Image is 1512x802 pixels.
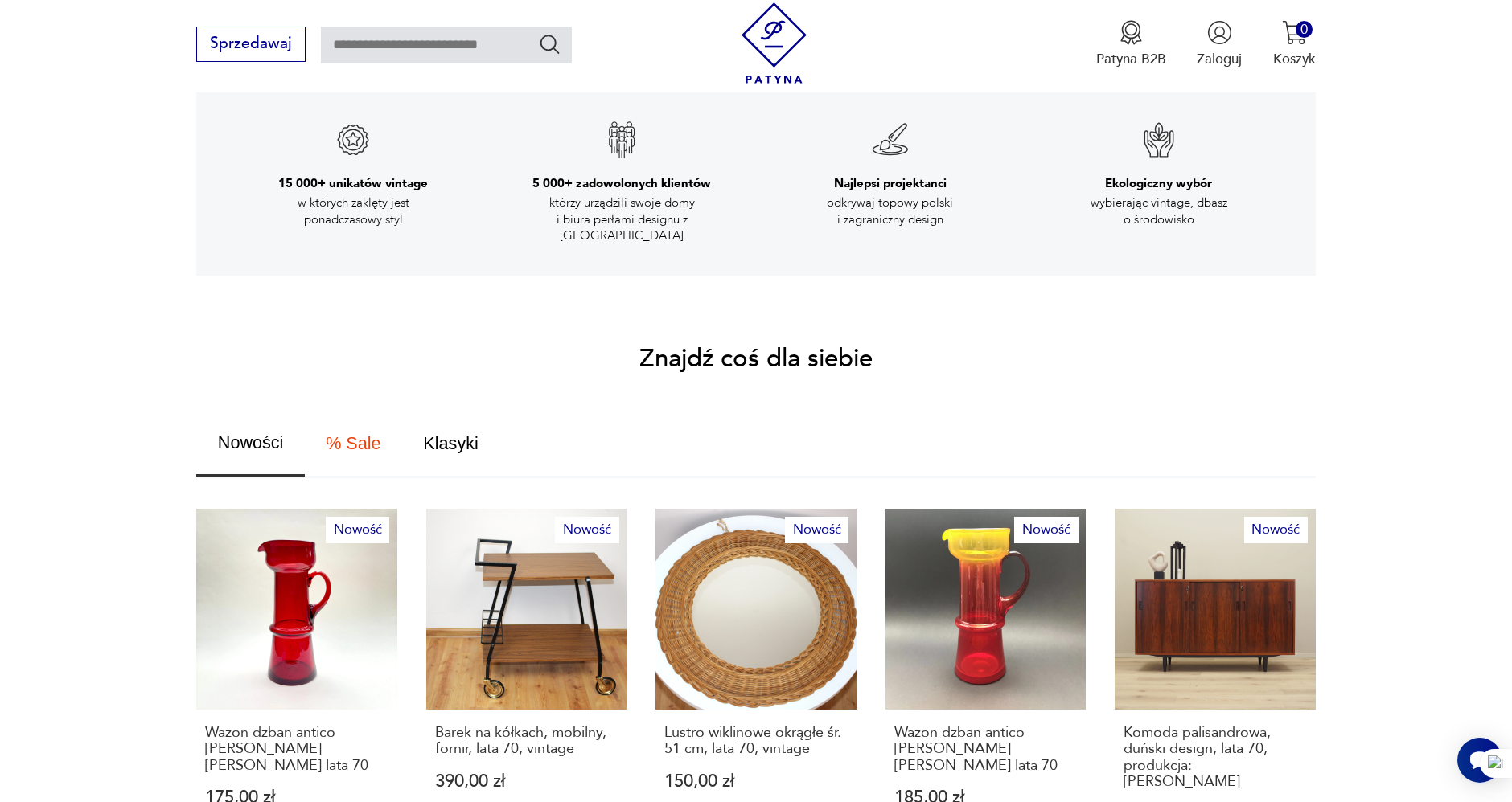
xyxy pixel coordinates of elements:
[435,773,618,790] p: 390,00 zł
[1273,50,1316,68] p: Koszyk
[205,725,388,774] p: Wazon dzban antico [PERSON_NAME] [PERSON_NAME] lata 70
[802,194,979,227] p: odkrywaj topowy polski i zagraniczny design
[196,39,305,51] a: Sprzedawaj
[1197,20,1242,68] button: Zaloguj
[278,175,428,191] h3: 15 000+ unikatów vintage
[1457,738,1502,783] iframe: Smartsupp widget button
[834,175,947,191] h3: Najlepsi projektanci
[664,773,848,790] p: 150,00 zł
[1105,175,1212,191] h3: Ekologiczny wybór
[1207,20,1232,45] img: Ikonka użytkownika
[218,434,284,452] span: Nowości
[265,194,442,227] p: w których zaklęty jest ponadczasowy styl
[1296,21,1313,38] div: 0
[1140,121,1178,159] img: Znak gwarancji jakości
[435,725,618,758] p: Barek na kółkach, mobilny, fornir, lata 70, vintage
[538,32,561,55] button: Szukaj
[1096,20,1166,68] button: Patyna B2B
[1282,20,1307,45] img: Ikona koszyka
[1070,194,1247,227] p: wybierając vintage, dbasz o środowisko
[733,2,815,84] img: Patyna - sklep z meblami i dekoracjami vintage
[532,175,711,191] h3: 5 000+ zadowolonych klientów
[664,725,848,758] p: Lustro wiklinowe okrągłe śr. 51 cm, lata 70, vintage
[1124,725,1307,791] p: Komoda palisandrowa, duński design, lata 70, produkcja: [PERSON_NAME]
[423,435,478,452] span: Klasyki
[1119,20,1144,45] img: Ikona medalu
[326,435,380,452] span: % Sale
[1096,50,1166,68] p: Patyna B2B
[1096,20,1166,68] a: Ikona medaluPatyna B2B
[871,121,910,159] img: Znak gwarancji jakości
[334,121,372,159] img: Znak gwarancji jakości
[196,27,305,62] button: Sprzedawaj
[533,194,710,243] p: którzy urządzili swoje domy i biura perłami designu z [GEOGRAPHIC_DATA]
[639,347,873,370] h2: Znajdź coś dla siebie
[602,121,641,159] img: Znak gwarancji jakości
[1273,20,1316,68] button: 0Koszyk
[894,725,1078,774] p: Wazon dzban antico [PERSON_NAME] [PERSON_NAME] lata 70
[1197,50,1242,68] p: Zaloguj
